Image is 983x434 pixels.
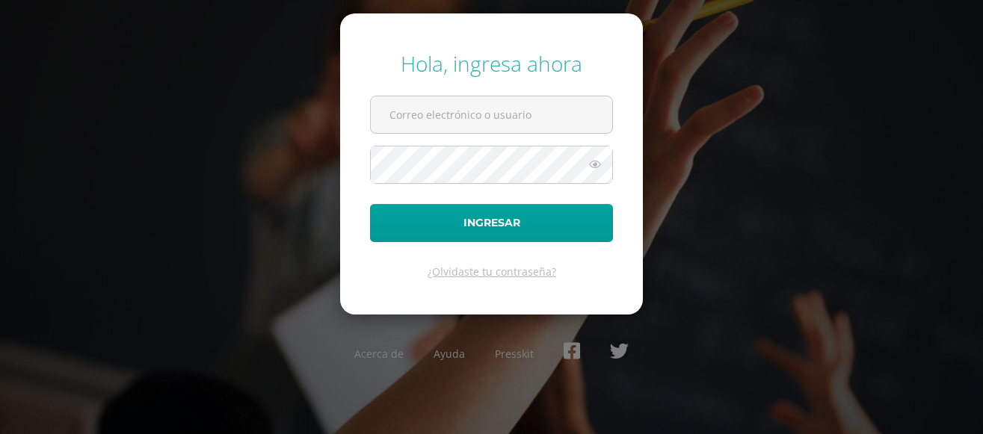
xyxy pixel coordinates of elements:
[371,96,612,133] input: Correo electrónico o usuario
[495,347,534,361] a: Presskit
[354,347,404,361] a: Acerca de
[428,264,556,279] a: ¿Olvidaste tu contraseña?
[434,347,465,361] a: Ayuda
[370,204,613,242] button: Ingresar
[370,49,613,78] div: Hola, ingresa ahora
